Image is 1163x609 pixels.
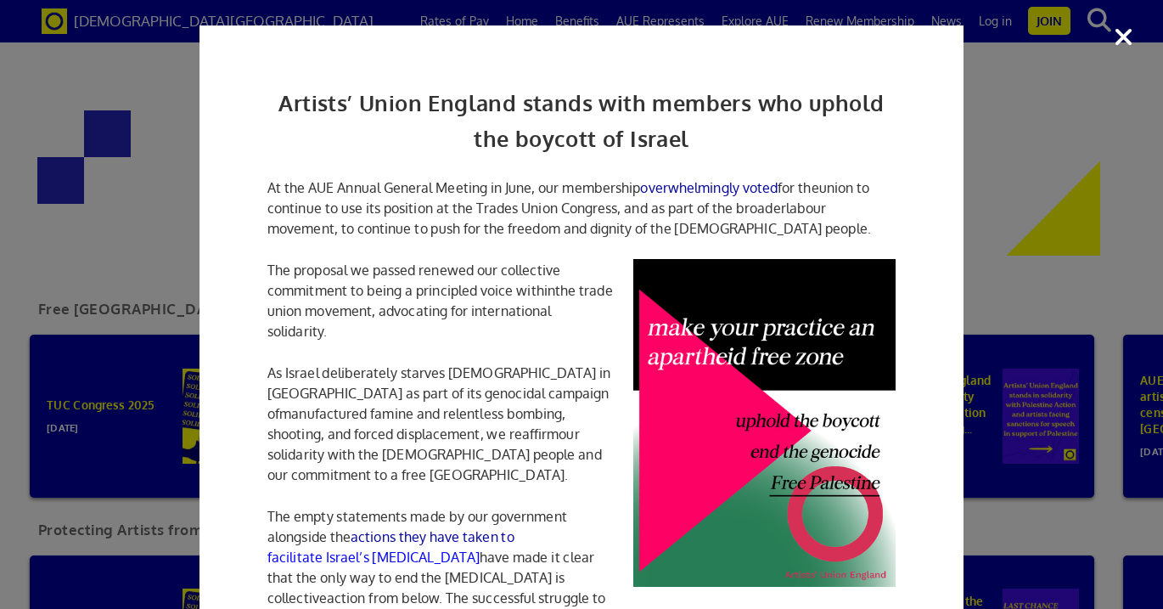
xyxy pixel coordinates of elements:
a: actions they have taken to [351,527,514,547]
span: manufactured famine and relentless bombing, shooting, and forced displacement, we reaffirm [267,405,566,443]
span: for the [778,179,818,196]
span: overwhelmingly voted [640,179,778,196]
span: our solidarity with the [DEMOGRAPHIC_DATA] people and our commitment to a free [GEOGRAPHIC_DATA]. [267,426,602,483]
span: the trade union movement, advocating for international solidarity. [267,282,613,340]
span: At the AUE Annual General Meeting in June, our membership [267,179,640,196]
a: facilitate Israel’s [MEDICAL_DATA] [267,547,480,567]
span: The proposal we passed renewed our collective commitment to being a principled voice within [267,262,560,299]
span: have made it clear that the only way to end the [MEDICAL_DATA] is collective [267,549,594,606]
span: As Israel deliberately starves [DEMOGRAPHIC_DATA] in [GEOGRAPHIC_DATA] as part of its genocidal c... [267,364,610,422]
span: actions they have taken to [351,528,514,545]
h1: Artists’ Union England stands with members who uphold the boycott of Israel [267,85,896,156]
span: facilitate Israel’s [MEDICAL_DATA] [267,549,480,566]
span: The empty statements made by our government alongside the [267,508,567,545]
a: overwhelmingly voted [640,178,778,198]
